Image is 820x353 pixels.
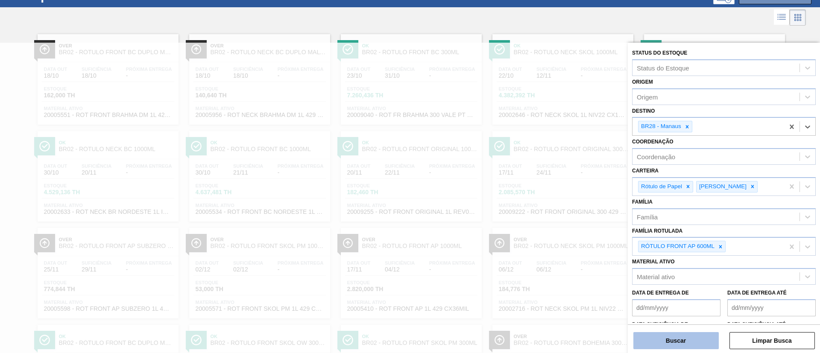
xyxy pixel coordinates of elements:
label: Família Rotulada [632,228,682,234]
div: RÓTULO FRONT AP 600ML [638,241,716,252]
label: Data suficiência de [632,321,688,327]
label: Coordenação [632,139,674,145]
div: Origem [637,93,658,100]
div: Rótulo de Papel [638,181,683,192]
a: ÍconeOkBR02 - RÓTULO FRONT SKOL 1000MLData out28/10Suficiência13/11Próxima Entrega-Estoque4.596,0... [638,28,789,125]
div: Família [637,213,658,220]
a: ÍconeOverBR02 - RÓTULO FRONT BC DUPLO MALTE 1000MLData out18/10Suficiência18/10Próxima Entrega-Es... [31,28,183,125]
label: Data suficiência até [727,321,786,327]
a: ÍconeOkBR02 - RÓTULO NECK SKOL 1000MLData out22/10Suficiência12/11Próxima Entrega-Estoque4.382,39... [486,28,638,125]
div: BR28 - Manaus [638,121,682,132]
input: dd/mm/yyyy [632,299,720,316]
a: ÍconeOverBR02 - RÓTULO NECK BC DUPLO MALTE 1000MLData out18/10Suficiência18/10Próxima Entrega-Est... [183,28,334,125]
div: [PERSON_NAME] [697,181,748,192]
label: Status do Estoque [632,50,687,56]
div: Material ativo [637,273,675,280]
a: ÍconeOkBR02 - RÓTULO FRONT BC 300MLData out23/10Suficiência31/10Próxima Entrega-Estoque7.260,436 ... [334,28,486,125]
label: Origem [632,79,653,85]
label: Carteira [632,168,659,174]
div: Visão em Cards [790,9,806,26]
label: Material ativo [632,259,675,265]
div: Status do Estoque [637,64,689,71]
label: Data de Entrega de [632,290,689,296]
div: Coordenação [637,153,675,160]
label: Família [632,199,653,205]
label: Data de Entrega até [727,290,787,296]
div: Visão em Lista [774,9,790,26]
label: Destino [632,108,655,114]
input: dd/mm/yyyy [727,299,816,316]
